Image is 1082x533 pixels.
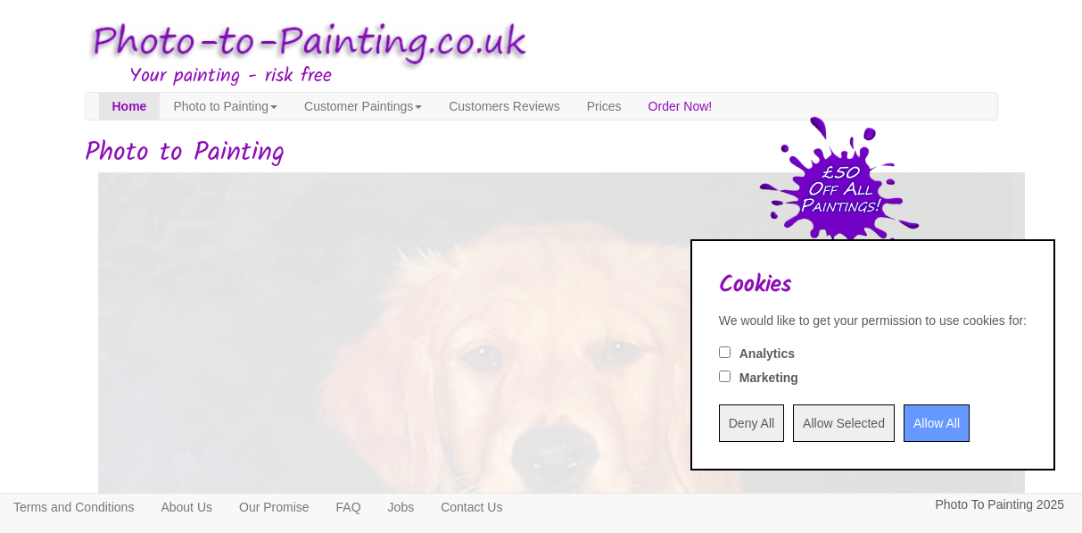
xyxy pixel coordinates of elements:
label: Marketing [739,369,798,387]
a: Photo to Painting [160,93,291,120]
a: Our Promise [226,494,323,521]
input: Allow All [904,404,970,442]
a: Order Now! [635,93,726,120]
a: Customers Reviews [435,93,573,120]
a: Prices [574,93,635,120]
a: FAQ [323,494,375,521]
h3: Your painting - risk free [129,66,998,87]
a: Customer Paintings [291,93,435,120]
img: 50 pound price drop [759,116,920,275]
a: Contact Us [427,494,516,521]
label: Analytics [739,345,795,362]
a: Home [99,93,161,120]
input: Deny All [719,404,784,442]
h2: Cookies [719,272,1027,298]
a: Jobs [375,494,428,521]
p: Photo To Painting 2025 [935,494,1064,516]
h1: Photo to Painting [85,138,998,168]
div: We would like to get your permission to use cookies for: [719,312,1027,329]
a: About Us [147,494,226,521]
input: Allow Selected [793,404,895,442]
img: Photo to Painting [76,9,533,78]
